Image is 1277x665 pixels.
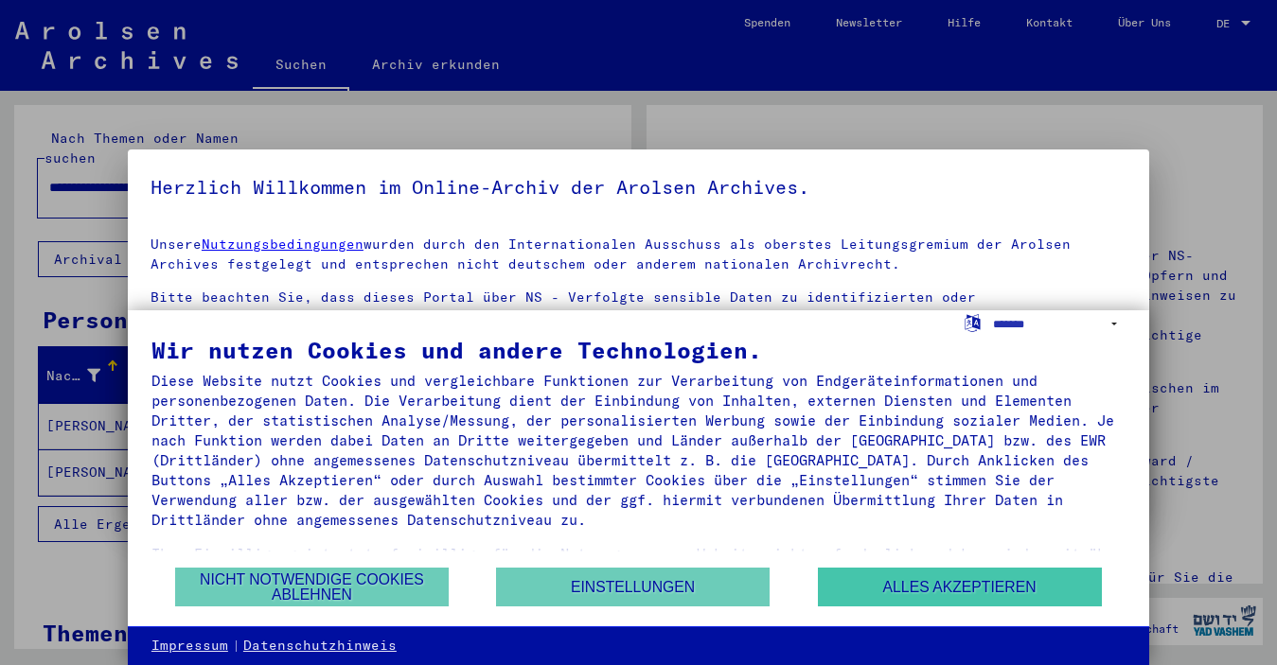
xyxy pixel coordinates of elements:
a: Nutzungsbedingungen [202,236,364,253]
a: Datenschutzhinweis [243,637,397,656]
a: Impressum [151,637,228,656]
div: Diese Website nutzt Cookies und vergleichbare Funktionen zur Verarbeitung von Endgeräteinformatio... [151,371,1126,530]
select: Sprache auswählen [993,310,1126,338]
button: Nicht notwendige Cookies ablehnen [175,568,448,606]
button: Einstellungen [496,568,769,606]
label: Sprache auswählen [963,313,983,331]
div: Wir nutzen Cookies und andere Technologien. [151,339,1126,361]
h5: Herzlich Willkommen im Online-Archiv der Arolsen Archives. [151,172,1126,202]
p: Bitte beachten Sie, dass dieses Portal über NS - Verfolgte sensible Daten zu identifizierten oder... [151,288,1126,407]
p: Unsere wurden durch den Internationalen Ausschuss als oberstes Leitungsgremium der Arolsen Archiv... [151,235,1126,274]
button: Alles akzeptieren [818,568,1102,606]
